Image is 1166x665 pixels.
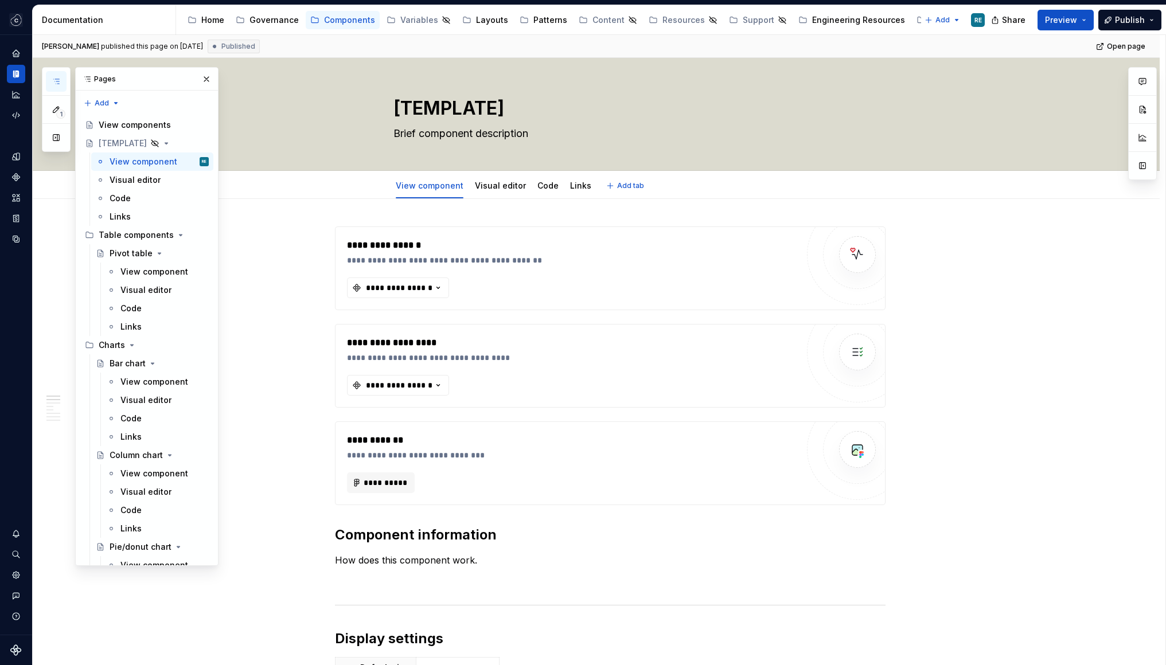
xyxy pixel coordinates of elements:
button: Search ⌘K [7,545,25,564]
textarea: Brief component description [391,124,825,143]
div: Notifications [7,525,25,543]
h2: Display settings [335,629,886,648]
a: Pivot table [91,244,213,263]
span: Publish [1115,14,1145,26]
div: Visual editor [470,173,531,197]
a: Engineering Resources [794,11,910,29]
a: Patterns [515,11,572,29]
a: View component [102,263,213,281]
a: Variables [382,11,455,29]
a: Links [91,208,213,226]
a: Links [102,318,213,336]
svg: Supernova Logo [10,644,22,656]
div: Variables [400,14,438,26]
div: published this page on [DATE] [101,42,203,51]
span: Add tab [617,181,644,190]
a: Components [7,168,25,186]
div: View component [120,376,188,388]
div: Patterns [533,14,567,26]
div: Page tree [183,9,919,32]
a: Code automation [7,106,25,124]
a: Storybook stories [7,209,25,228]
div: Visual editor [120,394,171,406]
div: Links [120,321,142,332]
a: Visual editor [102,483,213,501]
div: Engineering Resources [812,14,905,26]
div: Code [120,303,142,314]
a: Code [91,189,213,208]
button: Add [80,95,123,111]
div: Table components [80,226,213,244]
a: View component [396,181,463,190]
span: Preview [1045,14,1077,26]
div: Components [324,14,375,26]
div: Support [743,14,774,26]
a: Resources [644,11,722,29]
div: View component [120,560,188,571]
div: Resources [662,14,705,26]
span: Share [1002,14,1025,26]
a: Home [7,44,25,62]
a: Visual editor [91,171,213,189]
a: Visual editor [475,181,526,190]
div: Contact support [7,586,25,605]
button: Publish [1098,10,1161,30]
div: Visual editor [120,486,171,498]
a: Settings [7,566,25,584]
a: Visual editor [102,281,213,299]
div: View components [99,119,171,131]
div: Column chart [110,449,163,461]
h2: Component information [335,526,886,544]
a: Assets [7,189,25,207]
div: RE [974,15,982,25]
a: Content [574,11,642,29]
div: Governance [249,14,299,26]
a: View components [80,116,213,134]
div: Links [110,211,131,222]
span: Open page [1107,42,1145,51]
div: Visual editor [110,174,161,186]
a: Design tokens [7,147,25,166]
div: Visual editor [120,284,171,296]
div: Home [201,14,224,26]
a: View component [102,556,213,574]
div: Bar chart [110,358,146,369]
div: Links [120,431,142,443]
button: Add [921,12,964,28]
a: Analytics [7,85,25,104]
div: Documentation [42,14,171,26]
div: [TEMPLATE] [99,138,147,149]
div: Content [592,14,625,26]
button: Preview [1038,10,1094,30]
p: How does this component work. [335,553,886,567]
button: Share [985,10,1033,30]
a: Support [724,11,791,29]
a: Components [306,11,380,29]
a: Links [102,428,213,446]
div: View component [110,156,177,167]
div: Charts [80,336,213,354]
div: Data sources [7,230,25,248]
a: Documentation [7,65,25,83]
a: View component [102,373,213,391]
a: Links [570,181,591,190]
div: Code [120,504,142,516]
a: Column chart [91,446,213,464]
a: Bar chart [91,354,213,373]
a: Layouts [458,11,513,29]
a: View componentRE [91,152,213,171]
a: Home [183,11,229,29]
a: Open page [1093,38,1151,54]
span: Add [935,15,950,25]
a: Code [102,409,213,428]
div: Pages [76,68,218,91]
a: Links [102,519,213,538]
